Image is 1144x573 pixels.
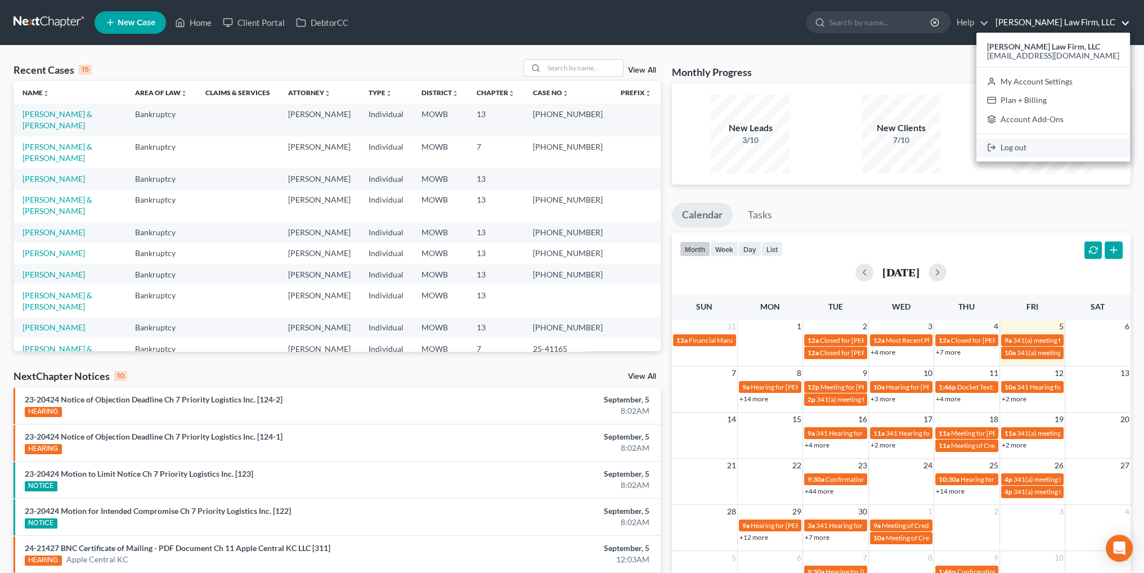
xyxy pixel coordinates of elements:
td: MOWB [412,222,468,243]
a: Chapterunfold_more [477,88,515,97]
span: Meeting for [PERSON_NAME] [951,429,1039,437]
td: Bankruptcy [126,222,196,243]
span: 10 [1053,551,1065,565]
td: Bankruptcy [126,338,196,370]
span: 341(a) meeting for [PERSON_NAME] [816,395,925,404]
span: 15 [791,413,802,426]
button: day [738,241,761,257]
a: +7 more [936,348,961,356]
span: 341 Hearing for [PERSON_NAME] [816,429,917,437]
div: HEARING [25,444,62,454]
span: 16 [857,413,868,426]
span: 9 [993,551,999,565]
input: Search by name... [544,60,623,76]
a: [PERSON_NAME] & [PERSON_NAME] [23,109,92,130]
a: +4 more [805,441,829,449]
span: 9a [873,521,881,530]
a: Tasks [738,203,782,227]
span: 4 [993,320,999,333]
i: unfold_more [562,90,569,97]
a: +2 more [871,441,895,449]
span: 11a [939,429,950,437]
a: [PERSON_NAME] & [PERSON_NAME] [23,344,92,365]
a: Area of Lawunfold_more [135,88,187,97]
td: Bankruptcy [126,104,196,136]
span: 6 [796,551,802,565]
span: 8 [796,366,802,380]
a: [PERSON_NAME] & [PERSON_NAME] [23,195,92,216]
span: 5 [730,551,737,565]
div: 10 [114,371,127,381]
span: 12a [939,336,950,344]
td: [PHONE_NUMBER] [524,104,612,136]
span: Most Recent Plan Confirmation for [PERSON_NAME] [886,336,1042,344]
td: [PHONE_NUMBER] [524,222,612,243]
td: 13 [468,317,524,338]
span: 9a [742,521,750,530]
span: Docket Text: for [957,383,1004,391]
span: [EMAIL_ADDRESS][DOMAIN_NAME] [987,51,1119,60]
div: 7/10 [862,135,940,146]
a: Districtunfold_more [421,88,459,97]
td: [PERSON_NAME] [279,222,360,243]
span: 3a [807,521,815,530]
a: +2 more [1002,395,1026,403]
a: +4 more [871,348,895,356]
i: unfold_more [452,90,459,97]
span: 1 [927,505,934,518]
a: My Account Settings [976,72,1130,91]
span: 9:30a [807,475,824,484]
span: 6 [1124,320,1130,333]
h2: [DATE] [882,266,919,278]
span: Hearing for [PERSON_NAME] [751,521,838,530]
span: 12a [873,336,885,344]
td: MOWB [412,168,468,189]
td: [PHONE_NUMBER] [524,190,612,222]
a: +12 more [739,533,768,541]
span: 19 [1053,413,1065,426]
td: Individual [360,222,412,243]
i: unfold_more [324,90,331,97]
a: +14 more [936,487,964,495]
a: Attorneyunfold_more [288,88,331,97]
td: Individual [360,136,412,168]
a: Account Add-Ons [976,110,1130,129]
div: HEARING [25,556,62,566]
span: Closed for [PERSON_NAME] [951,336,1035,344]
div: September, 5 [448,431,649,442]
span: 11a [1004,429,1016,437]
i: unfold_more [645,90,652,97]
span: 2 [993,505,999,518]
span: Wed [892,302,910,311]
span: 12a [807,336,819,344]
a: Prefixunfold_more [621,88,652,97]
td: Bankruptcy [126,264,196,285]
div: NOTICE [25,518,57,529]
div: NOTICE [25,481,57,491]
div: September, 5 [448,468,649,480]
a: [PERSON_NAME] & [PERSON_NAME] [23,290,92,311]
td: Individual [360,104,412,136]
a: Help [951,12,989,33]
span: 10a [1004,383,1016,391]
td: [PERSON_NAME] [279,243,360,263]
td: Individual [360,168,412,189]
div: 8:02AM [448,405,649,417]
td: Individual [360,338,412,370]
td: MOWB [412,136,468,168]
td: 13 [468,243,524,263]
div: 8:02AM [448,517,649,528]
a: Nameunfold_more [23,88,50,97]
td: MOWB [412,285,468,317]
td: 25-41165 [524,338,612,370]
span: 26 [1053,459,1065,472]
td: Bankruptcy [126,243,196,263]
span: 20 [1119,413,1130,426]
span: 7 [862,551,868,565]
a: Client Portal [217,12,290,33]
th: Claims & Services [196,81,279,104]
span: Sun [696,302,712,311]
a: +7 more [805,533,829,541]
td: 13 [468,264,524,285]
a: 23-20424 Notice of Objection Deadline Ch 7 Priority Logistics Inc. [124-1] [25,432,282,441]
